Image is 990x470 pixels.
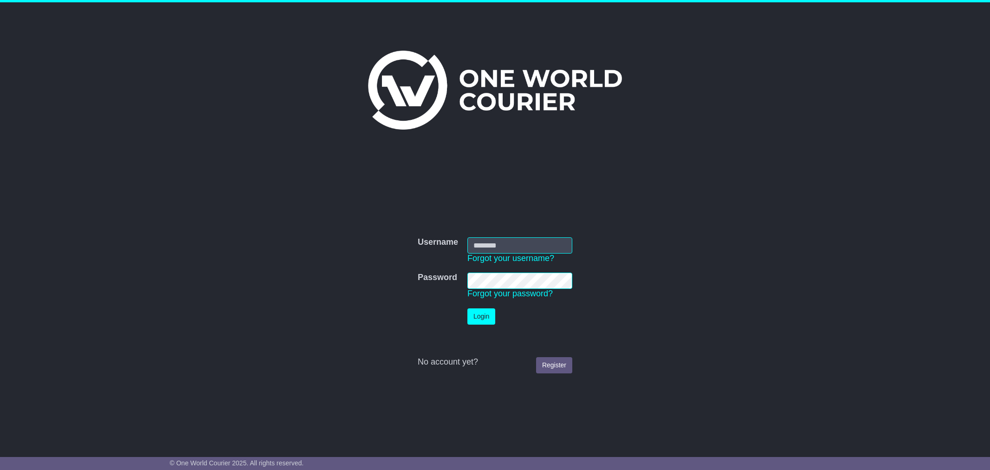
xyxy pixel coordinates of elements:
[536,357,572,373] a: Register
[418,237,458,248] label: Username
[467,308,495,325] button: Login
[170,459,304,467] span: © One World Courier 2025. All rights reserved.
[418,357,572,367] div: No account yet?
[368,51,621,130] img: One World
[467,254,554,263] a: Forgot your username?
[467,289,553,298] a: Forgot your password?
[418,273,457,283] label: Password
